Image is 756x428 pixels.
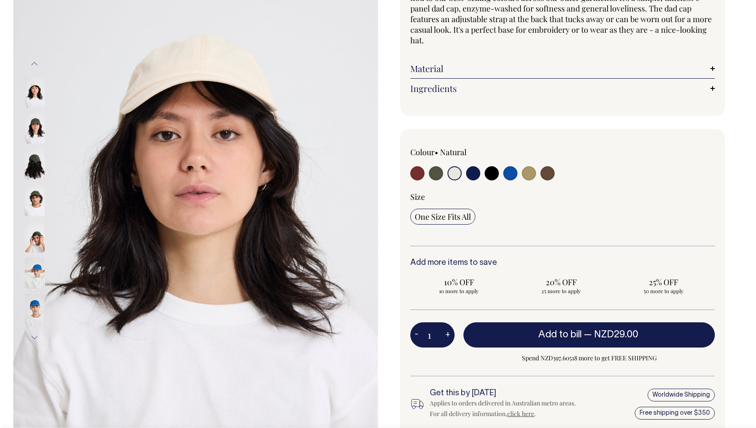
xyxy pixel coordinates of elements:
img: olive [25,185,45,216]
img: worker-blue [25,294,45,325]
span: 10% OFF [415,277,503,287]
button: Previous [28,54,41,74]
button: Next [28,328,41,348]
div: Size [410,191,715,202]
span: 10 more to apply [415,287,503,294]
img: natural [25,76,45,107]
button: - [410,326,423,344]
div: Colour [410,147,532,157]
button: Add to bill —NZD29.00 [463,322,715,347]
span: • [435,147,438,157]
span: NZD29.00 [594,330,638,339]
h6: Get this by [DATE] [430,389,576,398]
span: 25% OFF [620,277,708,287]
img: olive [25,222,45,252]
a: Material [410,63,715,74]
input: 10% OFF 10 more to apply [410,274,507,297]
a: click here [507,409,534,418]
span: — [584,330,640,339]
div: Applies to orders delivered in Australian metro areas. For all delivery information, . [430,398,576,419]
img: olive [25,149,45,180]
input: One Size Fits All [410,209,475,225]
input: 25% OFF 50 more to apply [615,274,712,297]
input: 20% OFF 25 more to apply [513,274,609,297]
h6: Add more items to save [410,259,715,267]
label: Natural [440,147,467,157]
span: One Size Fits All [415,211,471,222]
span: 25 more to apply [517,287,605,294]
img: worker-blue [25,258,45,289]
a: Ingredients [410,83,715,94]
img: olive [25,113,45,144]
span: Add to bill [538,330,582,339]
span: Spend NZD397.60518 more to get FREE SHIPPING [463,353,715,363]
span: 50 more to apply [620,287,708,294]
button: + [441,326,455,344]
span: 20% OFF [517,277,605,287]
